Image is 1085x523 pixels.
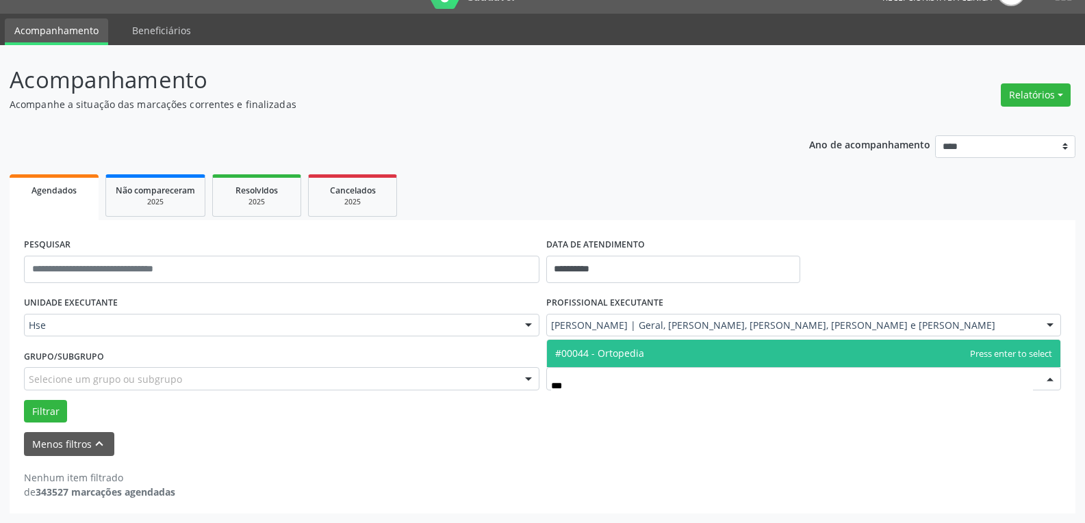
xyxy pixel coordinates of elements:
[24,293,118,314] label: UNIDADE EXECUTANTE
[116,185,195,196] span: Não compareceram
[24,470,175,485] div: Nenhum item filtrado
[10,97,756,111] p: Acompanhe a situação das marcações correntes e finalizadas
[36,485,175,498] strong: 343527 marcações agendadas
[92,436,107,451] i: keyboard_arrow_up
[24,432,114,456] button: Menos filtroskeyboard_arrow_up
[24,400,67,423] button: Filtrar
[31,185,77,196] span: Agendados
[10,63,756,97] p: Acompanhamento
[222,197,291,207] div: 2025
[5,18,108,45] a: Acompanhamento
[24,346,104,367] label: Grupo/Subgrupo
[318,197,387,207] div: 2025
[546,234,645,256] label: DATA DE ATENDIMENTO
[555,347,644,360] span: #00044 - Ortopedia
[123,18,201,42] a: Beneficiários
[546,293,663,314] label: PROFISSIONAL EXECUTANTE
[809,135,930,152] p: Ano de acompanhamento
[29,319,511,332] span: Hse
[24,234,71,256] label: PESQUISAR
[551,319,1034,332] span: [PERSON_NAME] | Geral, [PERSON_NAME], [PERSON_NAME], [PERSON_NAME] e [PERSON_NAME]
[235,185,278,196] span: Resolvidos
[116,197,195,207] div: 2025
[330,185,376,196] span: Cancelados
[1001,83,1071,107] button: Relatórios
[29,372,182,386] span: Selecione um grupo ou subgrupo
[24,485,175,499] div: de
